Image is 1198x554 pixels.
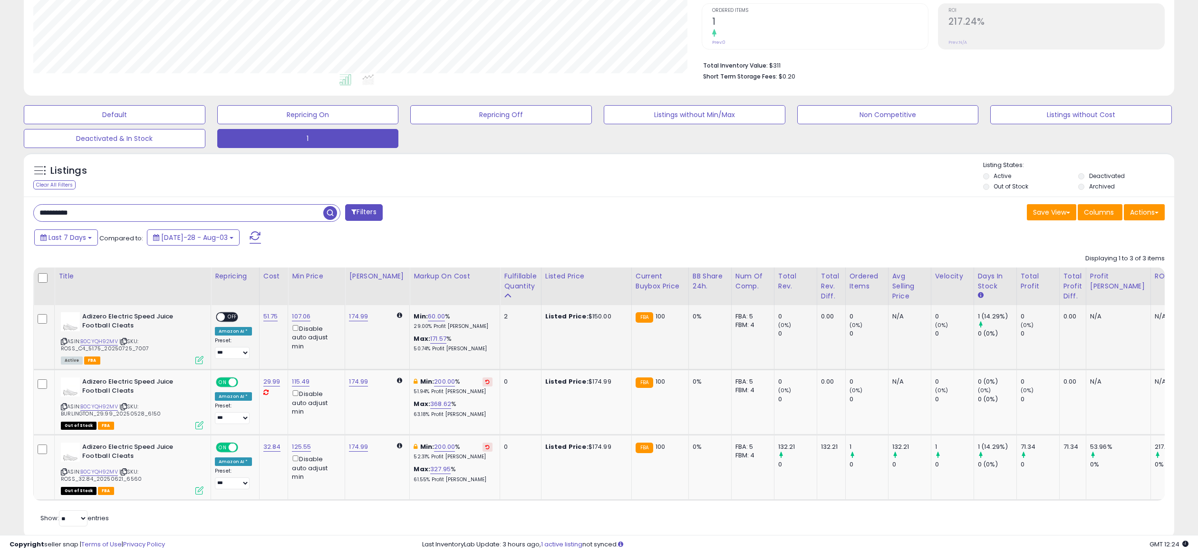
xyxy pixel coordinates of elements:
span: All listings that are currently out of stock and unavailable for purchase on Amazon [61,422,97,430]
p: Listing States: [983,161,1175,170]
div: 0 (0%) [978,395,1016,404]
span: Compared to: [99,234,143,243]
div: [PERSON_NAME] [349,271,406,281]
span: 100 [656,442,665,451]
div: 0 [850,460,888,469]
div: Preset: [215,468,252,489]
span: FBA [98,487,114,495]
img: 21IfO-hKdPL._SL40_.jpg [61,443,80,462]
div: % [414,400,493,417]
div: 0.00 [821,312,838,321]
div: % [414,465,493,483]
small: (0%) [978,386,991,394]
div: 132.21 [778,443,817,451]
button: Actions [1124,204,1165,220]
label: Deactivated [1089,172,1125,180]
button: Listings without Cost [990,105,1172,124]
div: ASIN: [61,443,203,494]
div: 0 [778,377,817,386]
div: 0 [935,377,974,386]
div: Amazon AI * [215,457,252,466]
span: $0.20 [779,72,795,81]
div: 0 [935,312,974,321]
th: The percentage added to the cost of goods (COGS) that forms the calculator for Min & Max prices. [410,267,500,305]
div: % [414,335,493,352]
div: 0 [1021,329,1059,338]
div: 132.21 [821,443,838,451]
div: 0 [778,312,817,321]
span: | SKU: BURLINGTON_29.99_20250528_6150 [61,403,161,417]
div: Total Rev. [778,271,813,291]
button: Deactivated & In Stock [24,129,205,148]
span: 100 [656,377,665,386]
div: 0 [504,443,533,451]
b: Max: [414,399,430,408]
a: 200.00 [434,377,455,386]
label: Out of Stock [994,182,1028,190]
div: 1 [935,443,974,451]
div: $174.99 [545,377,624,386]
div: 2 [504,312,533,321]
div: 0 [935,329,974,338]
button: Save View [1027,204,1076,220]
small: FBA [636,377,653,388]
span: [DATE]-28 - Aug-03 [161,233,228,242]
div: $174.99 [545,443,624,451]
p: 63.18% Profit [PERSON_NAME] [414,411,493,418]
span: All listings that are currently out of stock and unavailable for purchase on Amazon [61,487,97,495]
p: 29.00% Profit [PERSON_NAME] [414,323,493,330]
div: Total Profit Diff. [1063,271,1082,301]
span: ROI [948,8,1164,13]
a: 171.57 [430,334,446,344]
p: 50.74% Profit [PERSON_NAME] [414,346,493,352]
div: 0 (0%) [978,460,1016,469]
div: Disable auto adjust min [292,388,338,416]
div: N/A [1155,377,1186,386]
b: Max: [414,334,430,343]
div: Repricing [215,271,255,281]
b: Listed Price: [545,377,589,386]
b: Adizero Electric Speed Juice Football Cleats [82,443,198,463]
div: seller snap | | [10,540,165,549]
div: FBA: 5 [735,312,767,321]
div: 1 (14.29%) [978,312,1016,321]
div: 0% [1090,460,1150,469]
div: 0 [850,395,888,404]
span: OFF [237,378,252,386]
span: Ordered Items [712,8,928,13]
div: 0% [693,443,724,451]
label: Active [994,172,1011,180]
div: N/A [892,377,924,386]
div: 0 (0%) [978,329,1016,338]
span: ON [217,378,229,386]
div: Clear All Filters [33,180,76,189]
small: FBA [636,312,653,323]
a: Privacy Policy [123,540,165,549]
div: $150.00 [545,312,624,321]
div: 132.21 [892,443,931,451]
small: (0%) [935,321,948,329]
div: 0 [850,377,888,386]
a: 327.95 [430,465,451,474]
b: Adizero Electric Speed Juice Football Cleats [82,312,198,332]
b: Total Inventory Value: [703,61,768,69]
span: OFF [237,444,252,452]
span: Show: entries [40,514,109,523]
b: Min: [420,442,435,451]
div: 0 [778,329,817,338]
a: 200.00 [434,442,455,452]
a: 174.99 [349,377,368,386]
img: 21IfO-hKdPL._SL40_.jpg [61,312,80,331]
b: Min: [420,377,435,386]
b: Min: [414,312,428,321]
div: 0 [1021,312,1059,321]
div: 0 [935,395,974,404]
button: Default [24,105,205,124]
div: FBA: 5 [735,377,767,386]
div: N/A [1155,312,1186,321]
button: 1 [217,129,399,148]
div: Total Rev. Diff. [821,271,841,301]
li: $311 [703,59,1158,70]
b: Short Term Storage Fees: [703,72,777,80]
div: 0 [778,460,817,469]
